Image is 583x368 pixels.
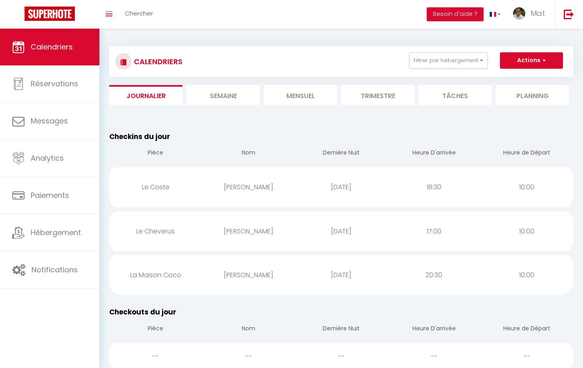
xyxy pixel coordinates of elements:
th: Nom [202,142,295,165]
th: Heure de Départ [480,142,573,165]
h3: CALENDRIERS [132,52,182,71]
span: Paiements [31,190,69,200]
th: Heure de Départ [480,318,573,341]
div: 10:00 [480,262,573,288]
span: Hébergement [31,227,81,238]
li: Mensuel [264,85,337,105]
img: logout [564,9,574,19]
th: Pièce [109,142,202,165]
div: [PERSON_NAME] [202,174,295,200]
span: Checkins du jour [109,132,170,141]
th: Heure D'arrivée [387,318,480,341]
div: 20:30 [387,262,480,288]
span: Chercher [125,9,153,18]
li: Planning [496,85,569,105]
div: 18:30 [387,174,480,200]
div: [DATE] [295,174,388,200]
th: Dernière Nuit [295,318,388,341]
button: Actions [500,52,563,69]
button: Filtrer par hébergement [409,52,488,69]
div: [DATE] [295,218,388,245]
div: Le Cheverus [109,218,202,245]
div: 10:00 [480,174,573,200]
th: Pièce [109,318,202,341]
div: La Maison Coco [109,262,202,288]
div: [DATE] [295,262,388,288]
span: Checkouts du jour [109,307,176,317]
span: Analytics [31,153,64,163]
span: Mat [531,8,545,18]
li: Trimestre [341,85,414,105]
div: 17:00 [387,218,480,245]
th: Dernière Nuit [295,142,388,165]
div: [PERSON_NAME] [202,218,295,245]
img: Super Booking [25,7,75,21]
div: [PERSON_NAME] [202,262,295,288]
th: Nom [202,318,295,341]
li: Semaine [187,85,260,105]
img: ... [513,7,525,20]
span: Notifications [32,265,78,275]
span: Calendriers [31,42,73,52]
div: Le Coste [109,174,202,200]
li: Journalier [109,85,182,105]
button: Besoin d'aide ? [427,7,484,21]
button: Ouvrir le widget de chat LiveChat [7,3,31,28]
span: Réservations [31,79,78,89]
span: Messages [31,116,68,126]
th: Heure D'arrivée [387,142,480,165]
div: 10:00 [480,218,573,245]
li: Tâches [419,85,492,105]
